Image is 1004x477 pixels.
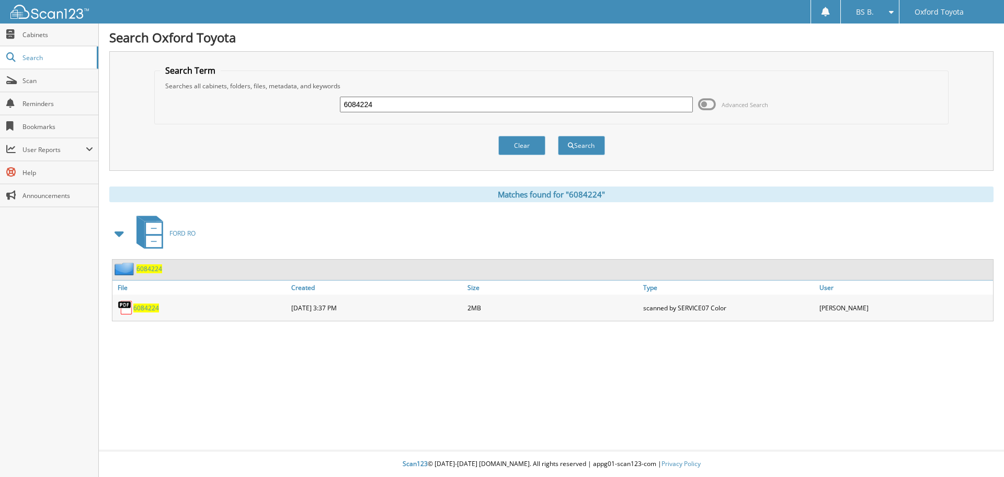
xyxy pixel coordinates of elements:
a: 6084224 [133,304,159,312]
div: scanned by SERVICE07 Color [641,297,817,318]
div: [DATE] 3:37 PM [289,297,465,318]
img: folder2.png [115,262,136,275]
div: Matches found for "6084224" [109,187,994,202]
iframe: Chat Widget [952,427,1004,477]
a: Size [465,281,641,295]
span: Advanced Search [722,101,768,109]
div: [PERSON_NAME] [817,297,993,318]
button: Search [558,136,605,155]
a: Created [289,281,465,295]
span: Scan123 [403,459,428,468]
span: Cabinets [22,30,93,39]
img: PDF.png [118,300,133,316]
span: Announcements [22,191,93,200]
span: Scan [22,76,93,85]
a: File [112,281,289,295]
a: 6084224 [136,264,162,273]
span: BS B. [856,9,874,15]
span: Reminders [22,99,93,108]
span: Search [22,53,92,62]
a: User [817,281,993,295]
h1: Search Oxford Toyota [109,29,994,46]
div: © [DATE]-[DATE] [DOMAIN_NAME]. All rights reserved | appg01-scan123-com | [99,451,1004,477]
span: Oxford Toyota [915,9,964,15]
span: User Reports [22,145,86,154]
span: Help [22,168,93,177]
legend: Search Term [160,65,221,76]
a: Privacy Policy [661,459,701,468]
div: 2MB [465,297,641,318]
button: Clear [498,136,545,155]
span: Bookmarks [22,122,93,131]
img: scan123-logo-white.svg [10,5,89,19]
a: FORD RO [130,213,196,254]
a: Type [641,281,817,295]
span: FORD RO [169,229,196,238]
div: Searches all cabinets, folders, files, metadata, and keywords [160,82,943,90]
